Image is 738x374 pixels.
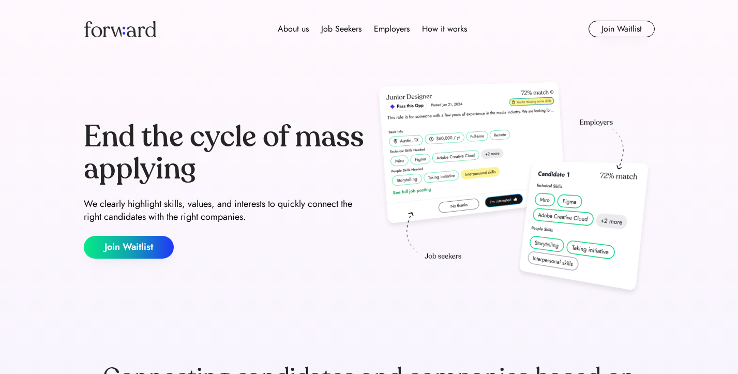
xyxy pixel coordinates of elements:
[278,23,309,35] div: About us
[84,21,156,37] img: Forward logo
[84,236,174,259] button: Join Waitlist
[84,121,365,185] div: End the cycle of mass applying
[373,79,655,301] img: hero-image.png
[589,21,655,37] button: Join Waitlist
[321,23,362,35] div: Job Seekers
[84,198,365,223] div: We clearly highlight skills, values, and interests to quickly connect the right candidates with t...
[422,23,467,35] div: How it works
[374,23,410,35] div: Employers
